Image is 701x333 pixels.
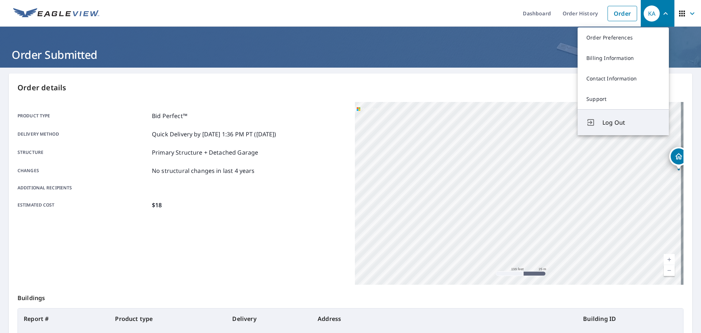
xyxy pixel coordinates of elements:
p: No structural changes in last 4 years [152,166,255,175]
button: Log Out [578,109,669,135]
a: Current Level 18, Zoom In [664,254,675,265]
a: Current Level 18, Zoom Out [664,265,675,276]
th: Delivery [226,309,312,329]
a: Order [608,6,637,21]
p: Buildings [18,285,683,308]
p: Product type [18,111,149,120]
a: Support [578,89,669,109]
th: Report # [18,309,109,329]
p: Order details [18,82,683,93]
div: Dropped pin, building 1, Residential property, 28 MACLAREN AVE MONTAGUE PE C0A1R0 [669,147,688,170]
th: Address [312,309,577,329]
h1: Order Submitted [9,47,692,62]
p: $18 [152,201,162,209]
th: Product type [109,309,226,329]
span: Log Out [602,118,660,127]
a: Billing Information [578,48,669,68]
p: Structure [18,148,149,157]
p: Changes [18,166,149,175]
div: KA [644,5,660,22]
img: EV Logo [13,8,99,19]
p: Primary Structure + Detached Garage [152,148,258,157]
p: Estimated cost [18,201,149,209]
p: Delivery method [18,130,149,139]
a: Contact Information [578,68,669,89]
p: Bid Perfect™ [152,111,187,120]
a: Order Preferences [578,27,669,48]
th: Building ID [577,309,683,329]
p: Quick Delivery by [DATE] 1:36 PM PT ([DATE]) [152,130,276,139]
p: Additional recipients [18,185,149,191]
